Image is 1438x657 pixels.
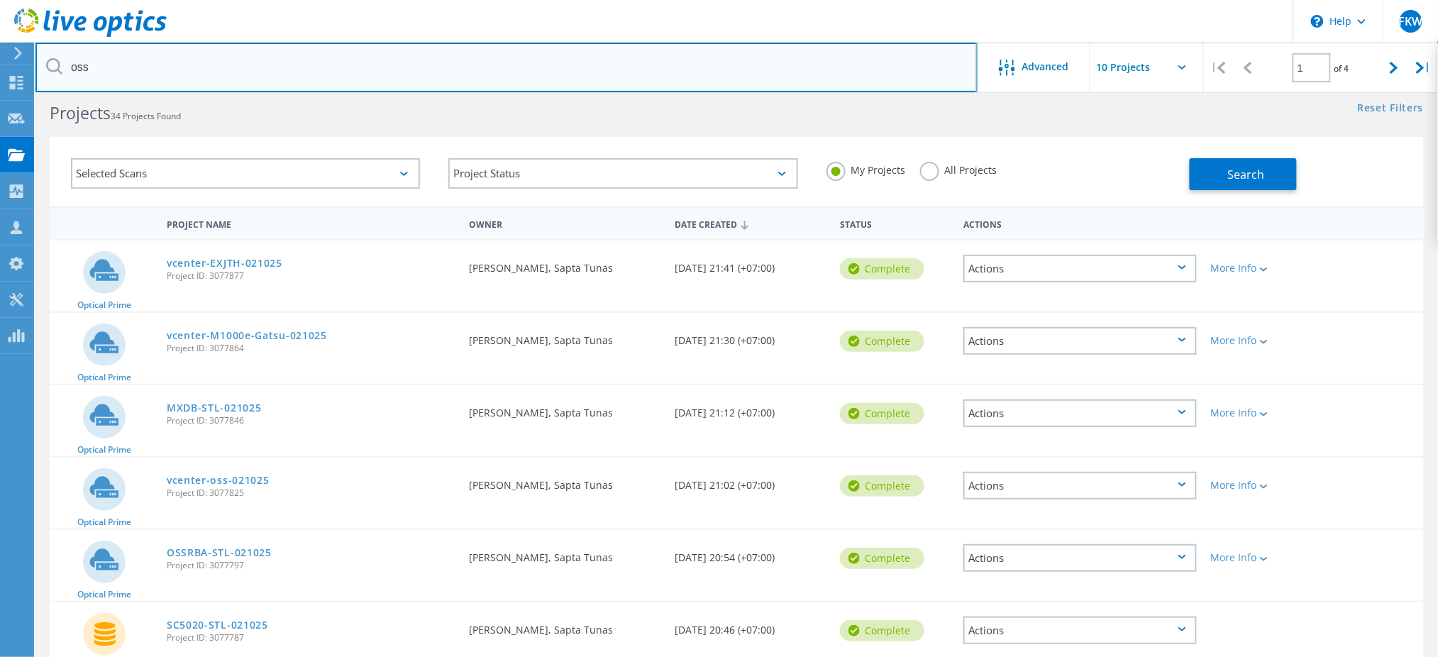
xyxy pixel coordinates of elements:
div: Actions [963,617,1197,644]
span: Optical Prime [77,518,131,526]
div: Actions [963,472,1197,499]
div: Complete [840,258,924,280]
a: OSSRBA-STL-021025 [167,548,272,558]
div: [DATE] 21:41 (+07:00) [668,241,833,287]
a: vcenter-M1000e-Gatsu-021025 [167,331,327,341]
label: My Projects [826,162,906,175]
b: Projects [50,101,111,124]
div: [DATE] 20:54 (+07:00) [668,530,833,577]
span: 34 Projects Found [111,110,181,122]
div: More Info [1211,336,1307,346]
div: Complete [840,475,924,497]
div: Complete [840,331,924,352]
div: [PERSON_NAME], Sapta Tunas [462,602,668,649]
div: | [1204,43,1233,93]
svg: \n [1311,15,1324,28]
div: | [1409,43,1438,93]
div: [DATE] 21:30 (+07:00) [668,313,833,360]
div: Actions [963,399,1197,427]
button: Search [1190,158,1297,190]
div: Complete [840,403,924,424]
div: Actions [963,327,1197,355]
a: SC5020-STL-021025 [167,620,268,630]
div: Date Created [668,210,833,237]
input: Search projects by name, owner, ID, company, etc [35,43,978,92]
div: More Info [1211,263,1307,273]
span: Optical Prime [77,301,131,309]
div: [PERSON_NAME], Sapta Tunas [462,530,668,577]
div: Project Name [160,210,462,236]
div: [PERSON_NAME], Sapta Tunas [462,458,668,504]
div: Status [833,210,956,236]
span: Project ID: 3077797 [167,561,455,570]
span: FKW [1398,16,1422,27]
span: of 4 [1334,62,1349,74]
div: Project Status [448,158,797,189]
div: Actions [956,210,1204,236]
div: Complete [840,548,924,569]
div: [PERSON_NAME], Sapta Tunas [462,241,668,287]
span: Optical Prime [77,446,131,454]
div: [DATE] 21:02 (+07:00) [668,458,833,504]
span: Project ID: 3077787 [167,634,455,642]
span: Advanced [1022,62,1069,72]
a: vcenter-EXJTH-021025 [167,258,282,268]
div: [PERSON_NAME], Sapta Tunas [462,385,668,432]
label: All Projects [920,162,997,175]
span: Project ID: 3077877 [167,272,455,280]
div: More Info [1211,480,1307,490]
span: Optical Prime [77,590,131,599]
a: Reset Filters [1358,103,1424,115]
span: Project ID: 3077846 [167,416,455,425]
a: Live Optics Dashboard [14,30,167,40]
div: Actions [963,544,1197,572]
span: Optical Prime [77,373,131,382]
span: Project ID: 3077864 [167,344,455,353]
div: More Info [1211,408,1307,418]
div: [DATE] 21:12 (+07:00) [668,385,833,432]
span: Search [1228,167,1265,182]
div: [DATE] 20:46 (+07:00) [668,602,833,649]
div: [PERSON_NAME], Sapta Tunas [462,313,668,360]
div: Selected Scans [71,158,420,189]
div: Actions [963,255,1197,282]
span: Project ID: 3077825 [167,489,455,497]
a: MXDB-STL-021025 [167,403,262,413]
a: vcenter-oss-021025 [167,475,270,485]
div: Complete [840,620,924,641]
div: More Info [1211,553,1307,563]
div: Owner [462,210,668,236]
